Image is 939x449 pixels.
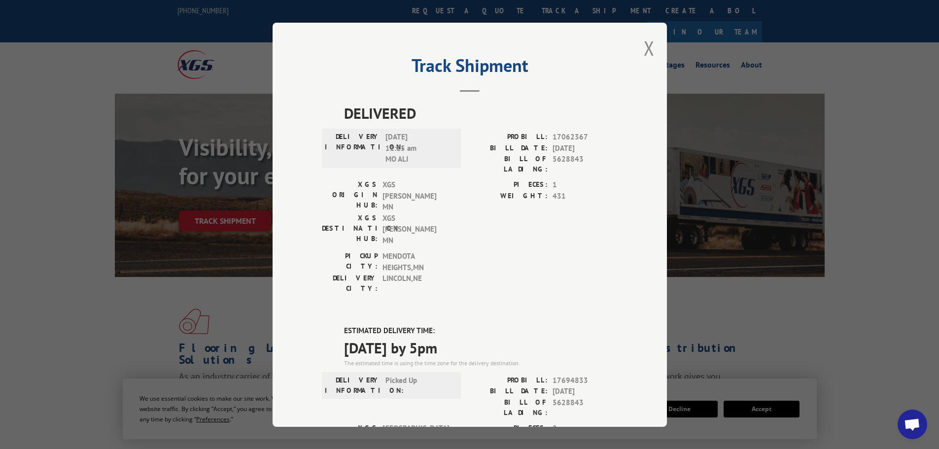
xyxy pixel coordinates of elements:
[470,142,548,154] label: BILL DATE:
[644,35,655,61] button: Close modal
[322,251,378,273] label: PICKUP CITY:
[553,190,618,202] span: 431
[385,132,452,165] span: [DATE] 11:15 am MO ALI
[553,154,618,174] span: 5628843
[470,154,548,174] label: BILL OF LADING:
[322,59,618,77] h2: Track Shipment
[553,132,618,143] span: 17062367
[470,132,548,143] label: PROBILL:
[383,179,449,213] span: XGS [PERSON_NAME] MN
[325,375,381,395] label: DELIVERY INFORMATION:
[322,212,378,246] label: XGS DESTINATION HUB:
[470,179,548,191] label: PIECES:
[553,386,618,397] span: [DATE]
[553,179,618,191] span: 1
[322,273,378,294] label: DELIVERY CITY:
[325,132,381,165] label: DELIVERY INFORMATION:
[344,358,618,367] div: The estimated time is using the time zone for the delivery destination.
[322,179,378,213] label: XGS ORIGIN HUB:
[470,190,548,202] label: WEIGHT:
[470,386,548,397] label: BILL DATE:
[553,142,618,154] span: [DATE]
[470,422,548,434] label: PIECES:
[344,336,618,358] span: [DATE] by 5pm
[344,102,618,124] span: DELIVERED
[898,410,927,439] div: Open chat
[383,251,449,273] span: MENDOTA HEIGHTS , MN
[344,325,618,337] label: ESTIMATED DELIVERY TIME:
[553,397,618,417] span: 5628843
[383,273,449,294] span: LINCOLN , NE
[385,375,452,395] span: Picked Up
[470,375,548,386] label: PROBILL:
[553,422,618,434] span: 2
[553,375,618,386] span: 17694833
[470,397,548,417] label: BILL OF LADING:
[383,212,449,246] span: XGS [PERSON_NAME] MN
